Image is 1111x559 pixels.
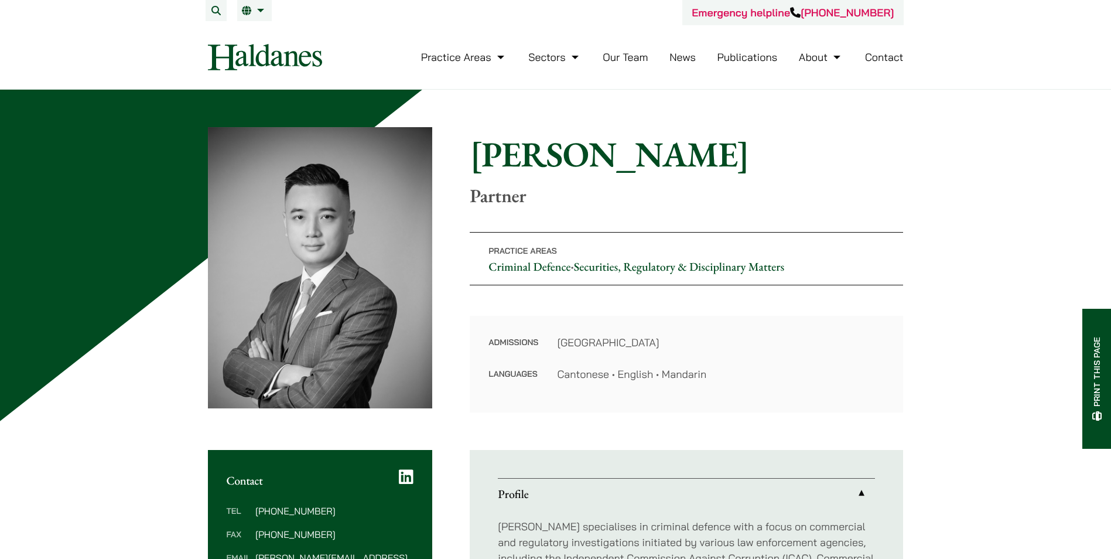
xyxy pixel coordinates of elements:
dt: Languages [488,366,538,382]
a: Emergency helpline[PHONE_NUMBER] [692,6,894,19]
dd: [PHONE_NUMBER] [255,530,413,539]
dd: Cantonese • English • Mandarin [557,366,884,382]
p: Partner [470,185,903,207]
h2: Contact [227,473,414,488]
a: Practice Areas [421,50,507,64]
a: News [669,50,696,64]
a: Contact [865,50,904,64]
p: • [470,232,903,285]
span: Practice Areas [488,246,557,256]
dt: Fax [227,530,251,553]
img: Logo of Haldanes [208,44,322,70]
dt: Tel [227,506,251,530]
a: Criminal Defence [488,259,570,274]
dd: [GEOGRAPHIC_DATA] [557,335,884,350]
dd: [PHONE_NUMBER] [255,506,413,516]
a: About [799,50,843,64]
a: Publications [717,50,778,64]
dt: Admissions [488,335,538,366]
a: LinkedIn [399,469,413,485]
a: Securities, Regulatory & Disciplinary Matters [574,259,784,274]
a: Sectors [528,50,581,64]
a: Profile [498,479,875,509]
a: Our Team [603,50,648,64]
a: EN [242,6,267,15]
h1: [PERSON_NAME] [470,133,903,175]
